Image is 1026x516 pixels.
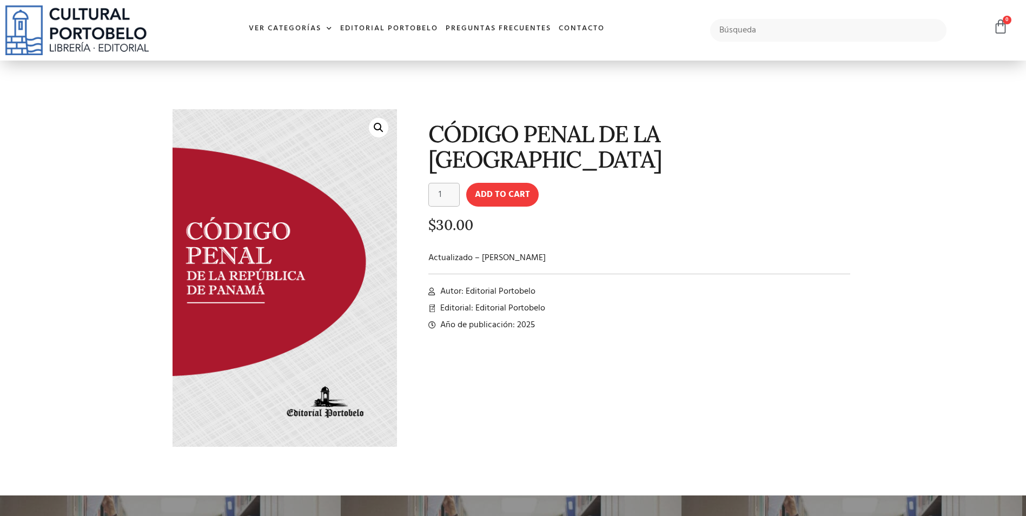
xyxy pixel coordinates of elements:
[1003,16,1011,24] span: 0
[438,285,535,298] span: Autor: Editorial Portobelo
[428,121,851,173] h1: CÓDIGO PENAL DE LA [GEOGRAPHIC_DATA]
[428,216,473,234] bdi: 30.00
[466,183,539,207] button: Add to cart
[336,17,442,41] a: Editorial Portobelo
[438,302,545,315] span: Editorial: Editorial Portobelo
[555,17,608,41] a: Contacto
[245,17,336,41] a: Ver Categorías
[710,19,946,42] input: Búsqueda
[993,19,1008,35] a: 0
[428,183,460,207] input: Product quantity
[438,319,535,332] span: Año de publicación: 2025
[442,17,555,41] a: Preguntas frecuentes
[428,216,436,234] span: $
[428,252,851,264] p: Actualizado – [PERSON_NAME]
[369,118,388,137] a: 🔍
